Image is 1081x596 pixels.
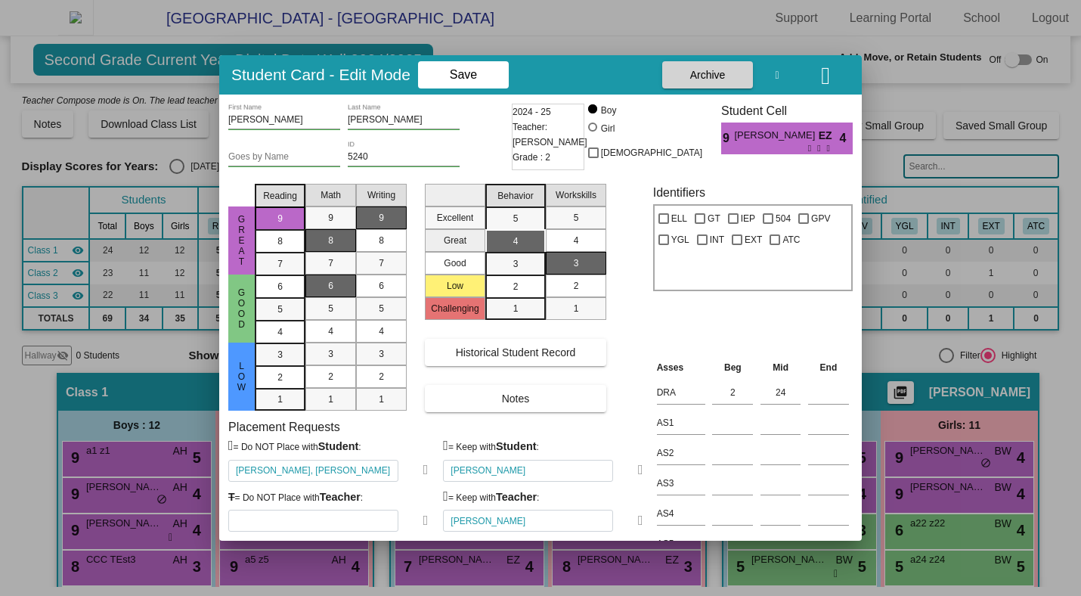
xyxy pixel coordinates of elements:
span: 2 [513,280,519,293]
div: Girl [600,122,615,135]
span: 5 [574,211,579,225]
span: 6 [277,280,283,293]
span: 4 [277,325,283,339]
span: 1 [328,393,333,406]
span: 504 [776,210,791,228]
span: T [228,491,235,503]
th: Beg [708,359,757,376]
span: 7 [328,256,333,270]
span: 2 [574,279,579,293]
span: 4 [513,234,519,248]
span: Math [321,188,341,202]
span: 6 [328,279,333,293]
input: assessment [657,442,705,464]
input: assessment [657,532,705,555]
span: Grade : 2 [513,150,550,165]
strong: Student [496,440,537,452]
button: Historical Student Record [425,339,606,366]
span: 9 [277,212,283,225]
span: 1 [277,393,283,406]
span: Writing [367,188,395,202]
span: Historical Student Record [456,346,576,359]
span: 8 [379,234,384,247]
span: [DEMOGRAPHIC_DATA] [601,144,702,162]
span: GT [708,210,720,228]
input: assessment [657,502,705,525]
span: 5 [328,302,333,315]
span: 3 [328,347,333,361]
span: YGL [671,231,689,249]
span: Low [235,361,249,393]
span: IEP [741,210,755,228]
button: Save [418,61,509,88]
strong: Teacher [320,491,361,503]
div: Boy [600,104,617,117]
span: Notes [502,393,530,405]
h3: Student Card - Edit Mode [231,65,410,84]
th: End [804,359,853,376]
span: 2 [277,371,283,384]
input: assessment [657,472,705,495]
span: 9 [379,211,384,225]
span: Behavior [497,189,533,203]
span: Archive [690,69,726,81]
span: 2024 - 25 [513,104,551,120]
span: 7 [379,256,384,270]
span: 3 [574,256,579,270]
span: 4 [379,324,384,338]
strong: Teacher [496,491,537,503]
span: 5 [513,212,519,225]
span: 7 [277,257,283,271]
input: assessment [657,411,705,434]
span: 5 [277,303,283,316]
span: 1 [513,302,519,315]
span: Teacher: [PERSON_NAME] [513,120,587,150]
label: Placement Requests [228,420,340,434]
span: 9 [721,129,734,147]
span: GPV [811,210,830,228]
input: goes by name [228,152,340,163]
button: Archive [662,61,753,88]
input: assessment [657,381,705,404]
span: Workskills [556,188,596,202]
label: Identifiers [653,185,705,200]
span: ELL [671,210,687,228]
h3: Student Cell [721,104,853,118]
th: Mid [757,359,804,376]
span: 1 [379,393,384,406]
span: 8 [277,234,283,248]
label: = Keep with : [443,439,539,455]
span: 2 [328,370,333,383]
span: Save [450,68,477,81]
span: 4 [840,129,853,147]
span: Reading [263,189,297,203]
span: 3 [513,257,519,271]
span: EZ [819,128,840,144]
span: 2 [379,370,384,383]
input: Enter ID [348,152,460,163]
span: 6 [379,279,384,293]
span: 8 [328,234,333,247]
span: [PERSON_NAME] [734,128,818,144]
span: 4 [574,234,579,247]
span: 9 [328,211,333,225]
span: ATC [782,231,800,249]
label: = Do NOT Place with : [228,439,361,455]
th: Asses [653,359,709,376]
button: Notes [425,385,606,412]
span: 4 [328,324,333,338]
label: = Keep with : [443,489,539,506]
span: 3 [379,347,384,361]
strong: Student [318,440,359,452]
span: 1 [574,302,579,315]
span: 3 [277,348,283,362]
span: Good [235,287,249,330]
span: Great [235,214,249,267]
label: = Do NOT Place with : [228,489,363,506]
span: EXT [745,231,762,249]
span: 5 [379,302,384,315]
span: INT [710,231,724,249]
